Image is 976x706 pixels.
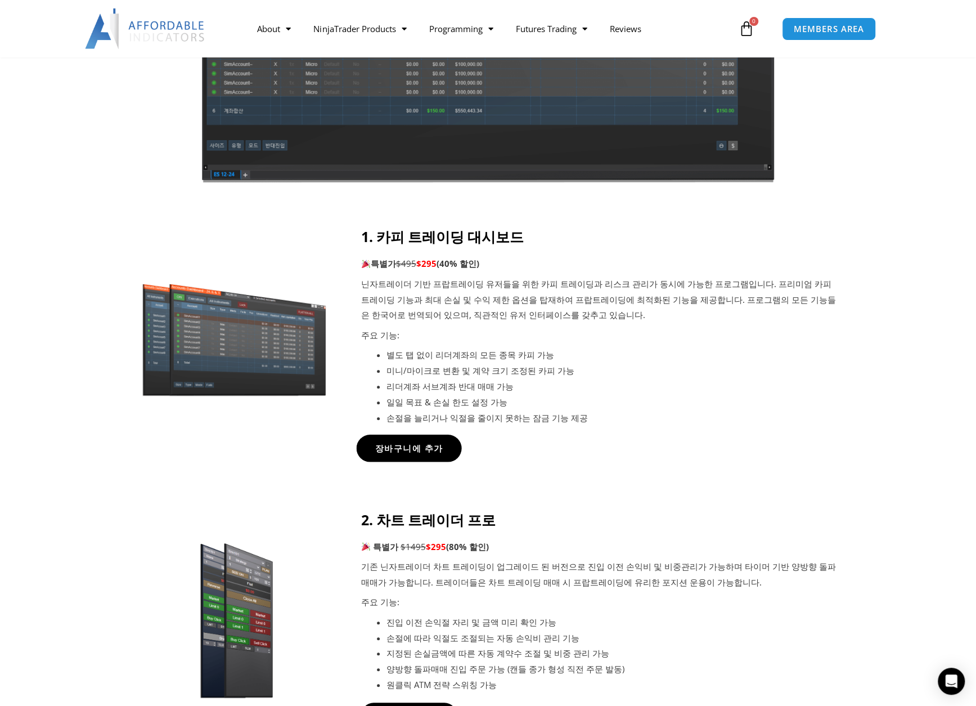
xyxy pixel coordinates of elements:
[437,258,479,269] b: (40% 할인)
[158,529,311,698] img: Screenshot 2024-11-20 145837 | Affordable Indicators – NinjaTrader
[938,668,965,695] div: Open Intercom Messenger
[361,276,840,324] p: 닌자트레이더 기반 프랍트레이딩 유저들을 위한 카피 트레이딩과 리스크 관리가 동시에 가능한 프로그램입니다. 프리미엄 카피 트레이딩 기능과 최대 손실 및 수익 제한 옵션을 탑재하...
[749,17,758,26] span: 0
[85,8,206,49] img: LogoAI | Affordable Indicators – NinjaTrader
[361,595,840,610] p: 주요 기능:
[362,260,370,268] img: 🎉
[137,279,333,398] img: Screenshot 2024-11-20 151221 | Affordable Indicators – NinjaTrader
[386,410,840,426] li: 손절을 늘리거나 익절을 줄이지 못하는 잠금 기능 제공
[362,542,370,551] img: 🎉
[386,347,840,363] li: 별도 탭 없이 리더계좌의 모든 종목 카피 가능
[446,541,489,552] b: (80% 할인)
[396,258,416,269] span: $495
[246,16,302,42] a: About
[386,395,840,410] li: 일일 목표 & 손실 한도 설정 가능
[386,379,840,395] li: 리더계좌 서브계좌 반대 매매 가능
[356,435,461,462] a: 장바구니에 추가
[598,16,652,42] a: Reviews
[361,510,496,529] strong: 2. 차트 트레이더 프로
[246,16,735,42] nav: Menu
[416,258,437,269] span: $295
[504,16,598,42] a: Futures Trading
[361,227,524,246] strong: 1. 카피 트레이딩 대시보드
[386,615,840,631] li: 진입 이전 손익절 자리 및 금액 미리 확인 가능
[361,258,396,269] strong: 특별가
[302,16,417,42] a: NinjaTrader Products
[426,541,446,552] b: $295
[794,25,864,33] span: MEMBERS AREA
[722,12,771,45] a: 0
[361,328,840,343] p: 주요 기능:
[373,541,398,552] strong: 특별가
[401,541,426,552] span: $1495
[417,16,504,42] a: Programming
[386,677,840,693] li: 원클릭 ATM 전략 스위칭 가능
[386,646,840,662] li: 지정된 손실금액에 따른 자동 계약수 조절 및 비중 관리 가능
[386,631,840,646] li: 손절에 따라 익절도 조절되는 자동 손익비 관리 기능
[361,559,840,591] p: 기존 닌자트레이더 차트 트레이딩이 업그레이드 된 버전으로 진입 이전 손익비 및 비중관리가 가능하며 타이머 기반 양방향 돌파매매가 가능합니다. 트레이더들은 차트 트레이딩 매매 ...
[375,444,443,452] span: 장바구니에 추가
[386,662,840,677] li: 양방향 돌파매매 진입 주문 가능 (캔들 종가 형성 직전 주문 발동)
[386,363,840,379] li: 미니/마이크로 변환 및 계약 크기 조정된 카피 가능
[782,17,876,41] a: MEMBERS AREA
